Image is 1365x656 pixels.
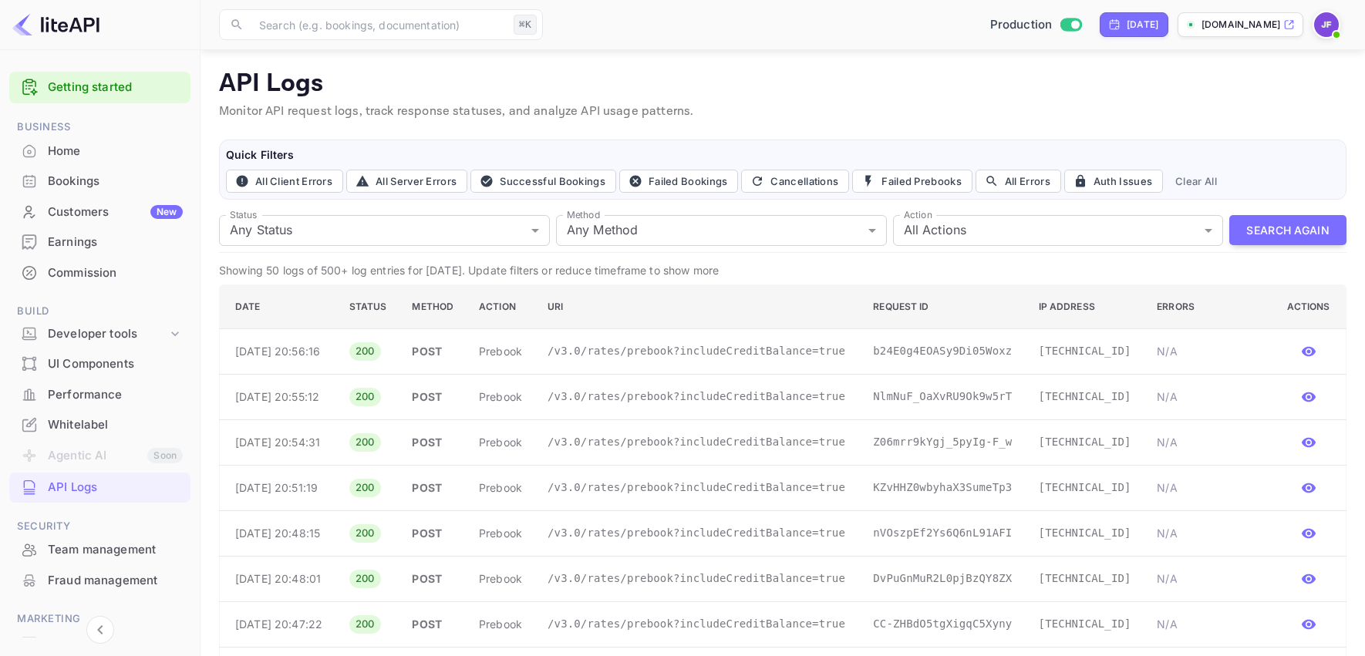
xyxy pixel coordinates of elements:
[984,16,1088,34] div: Switch to Sandbox mode
[226,170,343,193] button: All Client Errors
[1144,284,1274,328] th: Errors
[535,284,861,328] th: URI
[548,525,848,541] p: /v3.0/rates/prebook?includeCreditBalance=true
[1169,170,1223,193] button: Clear All
[548,343,848,359] p: /v3.0/rates/prebook?includeCreditBalance=true
[1229,215,1346,245] button: Search Again
[1039,479,1133,496] p: [TECHNICAL_ID]
[1274,284,1346,328] th: Actions
[48,355,183,373] div: UI Components
[852,170,972,193] button: Failed Prebooks
[1039,343,1133,359] p: [TECHNICAL_ID]
[9,380,190,409] a: Performance
[349,526,381,541] span: 200
[9,227,190,256] a: Earnings
[873,570,1013,587] p: DvPuGnMuR2L0pjBzQY8ZX
[235,525,325,541] p: [DATE] 20:48:15
[48,325,167,343] div: Developer tools
[514,15,537,35] div: ⌘K
[9,136,190,167] div: Home
[1127,18,1158,32] div: [DATE]
[479,434,523,450] p: prebook
[9,303,190,320] span: Build
[1314,12,1339,37] img: Jenny Frimer
[412,525,454,541] p: POST
[9,566,190,596] div: Fraud management
[235,389,325,405] p: [DATE] 20:55:12
[349,389,381,405] span: 200
[873,616,1013,632] p: CC-ZHBdO5tgXigqC5Xyny
[873,434,1013,450] p: Z06mrr9kYgj_5pyIg-F_w
[9,258,190,288] div: Commission
[349,617,381,632] span: 200
[219,262,1346,278] p: Showing 50 logs of 500+ log entries for [DATE]. Update filters or reduce timeframe to show more
[150,205,183,219] div: New
[548,570,848,587] p: /v3.0/rates/prebook?includeCreditBalance=true
[479,479,523,496] p: prebook
[48,572,183,590] div: Fraud management
[861,284,1026,328] th: Request ID
[1157,343,1262,359] p: N/A
[48,204,183,221] div: Customers
[86,616,114,644] button: Collapse navigation
[1039,389,1133,405] p: [TECHNICAL_ID]
[1100,12,1168,37] div: Click to change the date range period
[48,234,183,251] div: Earnings
[1202,18,1280,32] p: [DOMAIN_NAME]
[349,435,381,450] span: 200
[219,215,550,246] div: Any Status
[1157,389,1262,405] p: N/A
[48,416,183,434] div: Whitelabel
[990,16,1053,34] span: Production
[873,389,1013,405] p: NlmNuF_OaXvRU9Ok9w5rT
[412,570,454,587] p: POST
[48,479,183,496] div: API Logs
[9,566,190,594] a: Fraud management
[9,227,190,257] div: Earnings
[548,479,848,496] p: /v3.0/rates/prebook?includeCreditBalance=true
[219,69,1346,99] p: API Logs
[548,389,848,405] p: /v3.0/rates/prebook?includeCreditBalance=true
[9,72,190,103] div: Getting started
[9,380,190,410] div: Performance
[48,173,183,190] div: Bookings
[1039,434,1133,450] p: [TECHNICAL_ID]
[548,434,848,450] p: /v3.0/rates/prebook?includeCreditBalance=true
[250,9,507,40] input: Search (e.g. bookings, documentation)
[9,197,190,226] a: CustomersNew
[873,525,1013,541] p: nVOszpEf2Ys6Q6nL91AFI
[1039,616,1133,632] p: [TECHNICAL_ID]
[1157,479,1262,496] p: N/A
[976,170,1061,193] button: All Errors
[9,258,190,287] a: Commission
[741,170,849,193] button: Cancellations
[1039,525,1133,541] p: [TECHNICAL_ID]
[556,215,887,246] div: Any Method
[235,434,325,450] p: [DATE] 20:54:31
[219,103,1346,121] p: Monitor API request logs, track response statuses, and analyze API usage patterns.
[220,284,337,328] th: Date
[470,170,616,193] button: Successful Bookings
[412,616,454,632] p: POST
[893,215,1224,246] div: All Actions
[9,321,190,348] div: Developer tools
[9,473,190,501] a: API Logs
[9,535,190,565] div: Team management
[226,146,1340,163] h6: Quick Filters
[12,12,99,37] img: LiteAPI logo
[9,349,190,378] a: UI Components
[1157,434,1262,450] p: N/A
[9,119,190,136] span: Business
[48,79,183,96] a: Getting started
[399,284,467,328] th: Method
[9,535,190,563] a: Team management
[48,143,183,160] div: Home
[873,343,1013,359] p: b24E0g4EOASy9Di05Woxz
[904,208,932,221] label: Action
[1157,570,1262,587] p: N/A
[1039,570,1133,587] p: [TECHNICAL_ID]
[9,410,190,439] a: Whitelabel
[1064,170,1163,193] button: Auth Issues
[9,167,190,195] a: Bookings
[567,208,600,221] label: Method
